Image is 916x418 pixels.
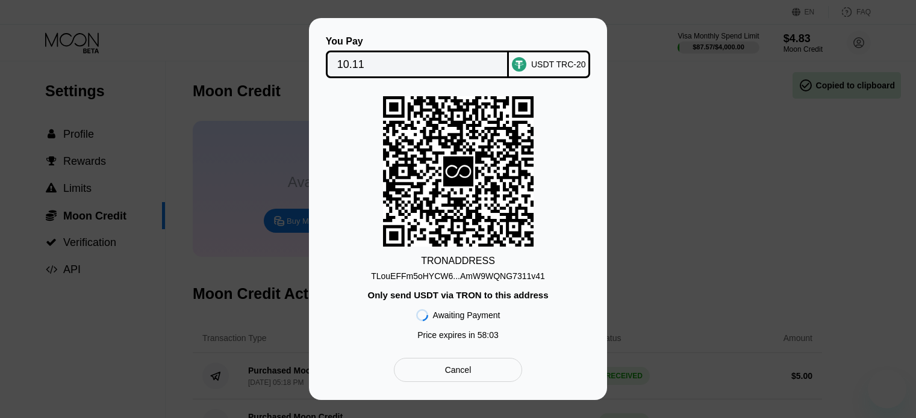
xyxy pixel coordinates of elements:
div: Price expires in [417,330,499,340]
span: 58 : 03 [478,330,499,340]
div: TLouEFFm5oHYCW6...AmW9WQNG7311v41 [371,266,545,281]
div: Cancel [394,358,522,382]
div: You PayUSDT TRC-20 [327,36,589,78]
div: TLouEFFm5oHYCW6...AmW9WQNG7311v41 [371,271,545,281]
div: Cancel [445,364,472,375]
div: Awaiting Payment [433,310,500,320]
div: TRON ADDRESS [421,256,495,266]
iframe: Button to launch messaging window [868,370,906,408]
div: USDT TRC-20 [531,60,586,69]
div: Only send USDT via TRON to this address [367,290,548,300]
div: You Pay [326,36,509,47]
